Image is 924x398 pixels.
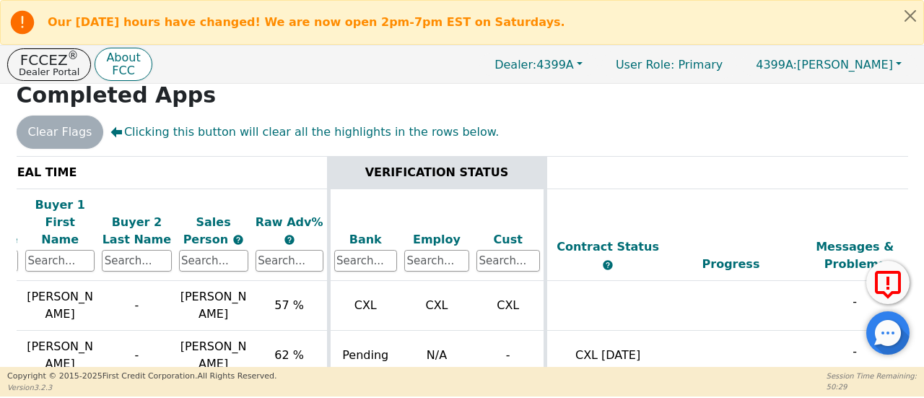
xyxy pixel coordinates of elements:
p: - [796,343,913,360]
div: Messages & Problems [796,238,913,273]
input: Search... [25,250,95,272]
input: Search... [179,250,248,272]
td: - [98,331,175,381]
div: Buyer 1 First Name [25,196,95,248]
span: 62 % [274,348,304,362]
span: [PERSON_NAME] [180,339,247,371]
p: About [106,52,140,64]
span: 57 % [274,298,304,312]
p: Session Time Remaining: [827,371,917,381]
p: FCCEZ [19,53,79,67]
p: - [796,293,913,311]
p: Primary [601,51,737,79]
div: Progress [673,256,790,273]
input: Search... [102,250,171,272]
sup: ® [68,49,79,62]
input: Search... [334,250,398,272]
td: - [98,281,175,331]
td: CXL [473,281,545,331]
input: Search... [404,250,469,272]
span: Raw Adv% [256,215,323,229]
button: Report Error to FCC [866,261,910,304]
span: Sales Person [183,215,232,246]
p: 50:29 [827,381,917,392]
span: Dealer: [494,58,536,72]
td: Pending [328,331,401,381]
p: Copyright © 2015- 2025 First Credit Corporation. [7,371,276,383]
button: Close alert [897,1,923,30]
p: Dealer Portal [19,67,79,77]
div: VERIFICATION STATUS [334,164,540,181]
span: Contract Status [557,240,659,254]
div: Cust [476,231,540,248]
button: Dealer:4399A [479,53,598,76]
td: [PERSON_NAME] [22,331,98,381]
td: CXL [328,281,401,331]
td: CXL [DATE] [545,331,669,381]
div: Employ [404,231,469,248]
span: All Rights Reserved. [197,371,276,381]
div: Buyer 2 Last Name [102,214,171,248]
button: AboutFCC [95,48,152,82]
td: - [473,331,545,381]
span: 4399A: [756,58,797,72]
p: FCC [106,65,140,77]
input: Search... [476,250,540,272]
td: CXL [401,281,473,331]
span: Clicking this button will clear all the highlights in the rows below. [110,124,499,141]
div: Bank [334,231,398,248]
p: Version 3.2.3 [7,382,276,393]
input: Search... [256,250,323,272]
a: User Role: Primary [601,51,737,79]
span: [PERSON_NAME] [180,290,247,321]
strong: Completed Apps [17,82,217,108]
b: Our [DATE] hours have changed! We are now open 2pm-7pm EST on Saturdays. [48,15,565,29]
span: [PERSON_NAME] [756,58,893,72]
span: User Role : [616,58,674,72]
span: 4399A [494,58,574,72]
button: FCCEZ®Dealer Portal [7,48,91,81]
td: N/A [401,331,473,381]
td: [PERSON_NAME] [22,281,98,331]
button: 4399A:[PERSON_NAME] [741,53,917,76]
